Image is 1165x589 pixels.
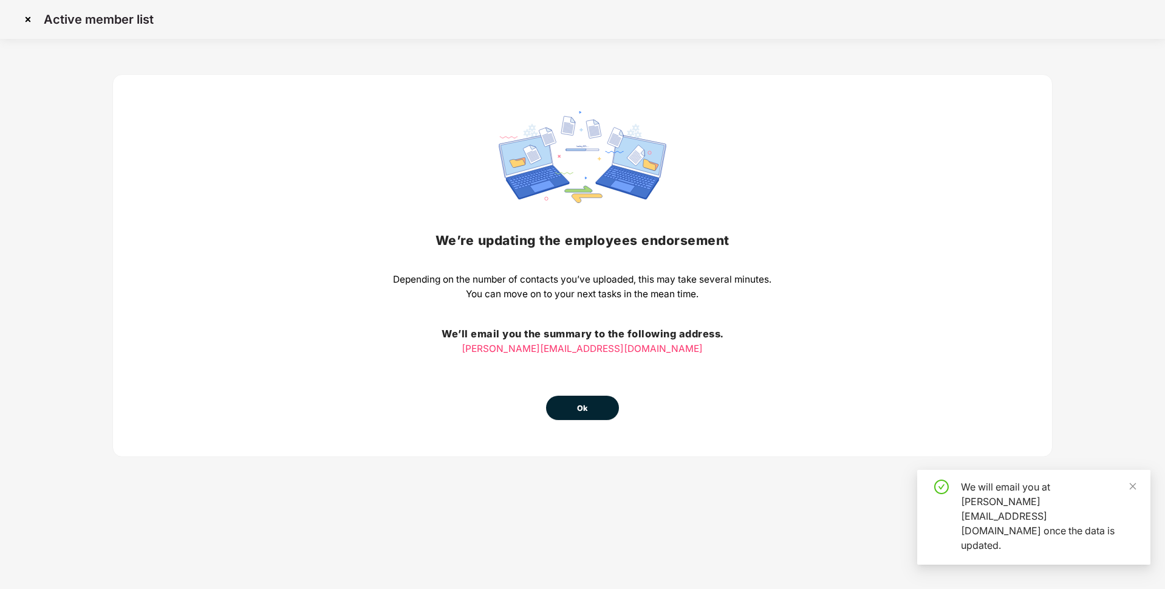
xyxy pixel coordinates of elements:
h2: We’re updating the employees endorsement [393,230,771,250]
div: We will email you at [PERSON_NAME][EMAIL_ADDRESS][DOMAIN_NAME] once the data is updated. [961,480,1136,553]
span: check-circle [934,480,949,494]
img: svg+xml;base64,PHN2ZyBpZD0iQ3Jvc3MtMzJ4MzIiIHhtbG5zPSJodHRwOi8vd3d3LnczLm9yZy8yMDAwL3N2ZyIgd2lkdG... [18,10,38,29]
span: Ok [577,402,588,415]
button: Ok [546,396,619,420]
img: svg+xml;base64,PHN2ZyBpZD0iRGF0YV9zeW5jaW5nIiB4bWxucz0iaHR0cDovL3d3dy53My5vcmcvMjAwMC9zdmciIHdpZH... [499,111,666,203]
p: Depending on the number of contacts you’ve uploaded, this may take several minutes. [393,272,771,287]
span: close [1129,482,1137,491]
p: You can move on to your next tasks in the mean time. [393,287,771,301]
p: [PERSON_NAME][EMAIL_ADDRESS][DOMAIN_NAME] [393,342,771,356]
p: Active member list [44,12,154,27]
h3: We’ll email you the summary to the following address. [393,326,771,342]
